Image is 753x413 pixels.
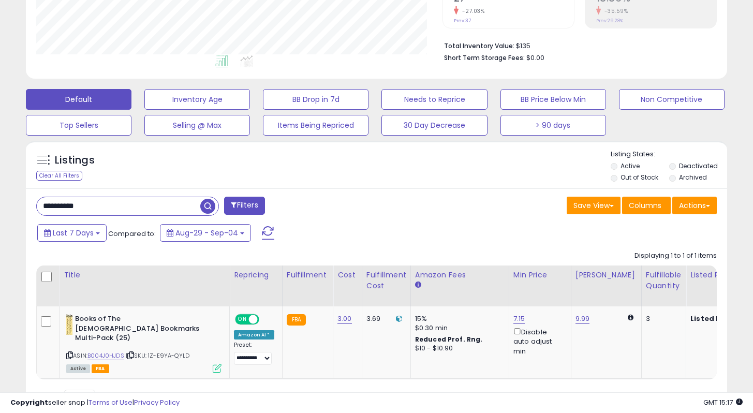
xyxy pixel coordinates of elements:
[224,197,264,215] button: Filters
[444,39,709,51] li: $135
[646,270,682,291] div: Fulfillable Quantity
[36,171,82,181] div: Clear All Filters
[53,228,94,238] span: Last 7 Days
[88,397,132,407] a: Terms of Use
[622,197,671,214] button: Columns
[679,161,718,170] label: Deactivated
[454,18,471,24] small: Prev: 37
[444,53,525,62] b: Short Term Storage Fees:
[26,89,131,110] button: Default
[287,314,306,326] small: FBA
[126,351,189,360] span: | SKU: 1Z-E9YA-QYLD
[611,150,727,159] p: Listing States:
[337,314,352,324] a: 3.00
[263,89,368,110] button: BB Drop in 7d
[459,7,485,15] small: -27.03%
[234,342,274,365] div: Preset:
[381,115,487,136] button: 30 Day Decrease
[621,173,658,182] label: Out of Stock
[236,315,249,324] span: ON
[415,281,421,290] small: Amazon Fees.
[381,89,487,110] button: Needs to Reprice
[703,397,743,407] span: 2025-09-12 15:17 GMT
[87,351,124,360] a: B004J0HJDS
[234,330,274,340] div: Amazon AI *
[415,323,501,333] div: $0.30 min
[287,270,329,281] div: Fulfillment
[144,115,250,136] button: Selling @ Max
[672,197,717,214] button: Actions
[263,115,368,136] button: Items Being Repriced
[175,228,238,238] span: Aug-29 - Sep-04
[513,270,567,281] div: Min Price
[444,41,514,50] b: Total Inventory Value:
[500,115,606,136] button: > 90 days
[37,224,107,242] button: Last 7 Days
[66,364,90,373] span: All listings currently available for purchase on Amazon
[92,364,109,373] span: FBA
[526,53,544,63] span: $0.00
[64,270,225,281] div: Title
[575,270,637,281] div: [PERSON_NAME]
[160,224,251,242] button: Aug-29 - Sep-04
[646,314,678,323] div: 3
[66,314,222,372] div: ASIN:
[337,270,358,281] div: Cost
[621,161,640,170] label: Active
[415,335,483,344] b: Reduced Prof. Rng.
[144,89,250,110] button: Inventory Age
[415,314,501,323] div: 15%
[679,173,707,182] label: Archived
[258,315,274,324] span: OFF
[75,314,201,346] b: Books of The [DEMOGRAPHIC_DATA] Bookmarks Multi-Pack (25)
[366,314,403,323] div: 3.69
[26,115,131,136] button: Top Sellers
[634,251,717,261] div: Displaying 1 to 1 of 1 items
[366,270,406,291] div: Fulfillment Cost
[134,397,180,407] a: Privacy Policy
[619,89,725,110] button: Non Competitive
[596,18,623,24] small: Prev: 29.28%
[575,314,590,324] a: 9.99
[567,197,621,214] button: Save View
[10,397,48,407] strong: Copyright
[415,270,505,281] div: Amazon Fees
[601,7,628,15] small: -35.59%
[234,270,278,281] div: Repricing
[629,200,661,211] span: Columns
[500,89,606,110] button: BB Price Below Min
[10,398,180,408] div: seller snap | |
[66,314,72,335] img: 410ZTJOJBBL._SL40_.jpg
[415,344,501,353] div: $10 - $10.90
[690,314,737,323] b: Listed Price:
[513,326,563,356] div: Disable auto adjust min
[55,153,95,168] h5: Listings
[108,229,156,239] span: Compared to:
[513,314,525,324] a: 7.15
